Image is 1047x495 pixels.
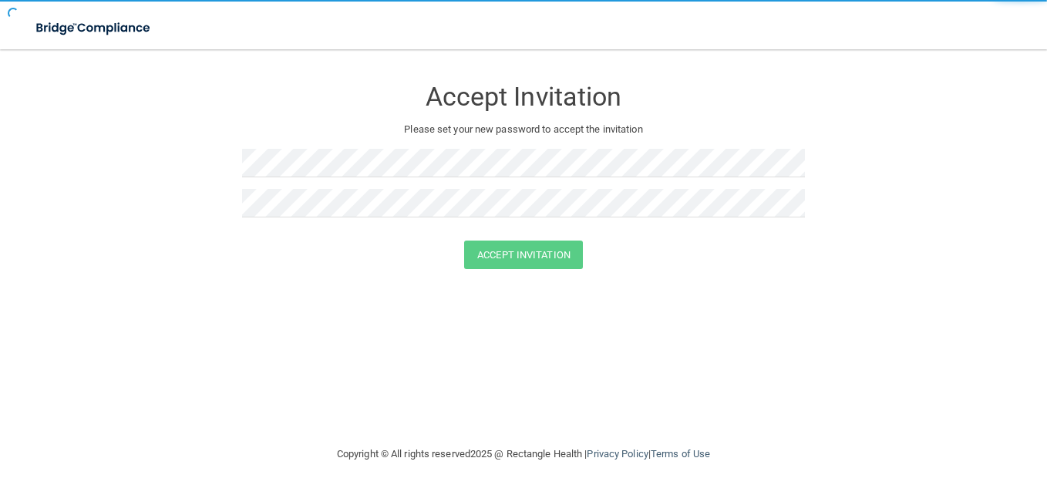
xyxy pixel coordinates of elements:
[587,448,648,460] a: Privacy Policy
[254,120,793,139] p: Please set your new password to accept the invitation
[651,448,710,460] a: Terms of Use
[242,82,805,111] h3: Accept Invitation
[242,429,805,479] div: Copyright © All rights reserved 2025 @ Rectangle Health | |
[464,241,583,269] button: Accept Invitation
[23,12,165,44] img: bridge_compliance_login_screen.278c3ca4.svg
